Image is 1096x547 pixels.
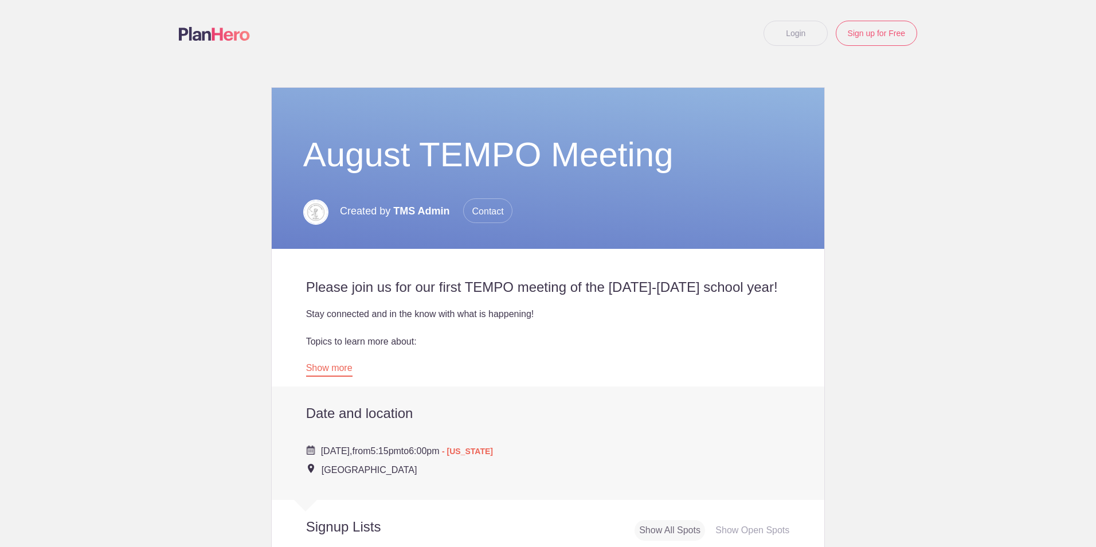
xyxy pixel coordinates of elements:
h2: Signup Lists [272,518,456,536]
a: Sign up for Free [836,21,917,46]
img: Cal purple [306,446,315,455]
img: Event location [308,464,314,473]
div: Show Open Spots [711,520,794,541]
h1: August TEMPO Meeting [303,134,793,175]
a: Show more [306,363,353,377]
span: [GEOGRAPHIC_DATA] [322,465,417,475]
span: TMS Admin [393,205,449,217]
span: Contact [463,198,512,223]
img: Logo main planhero [179,27,250,41]
span: from to [321,446,493,456]
a: Login [764,21,828,46]
div: Stay connected and in the know with what is happening! [306,307,790,321]
span: - [US_STATE] [442,447,493,456]
h2: Date and location [306,405,790,422]
div: Show All Spots [635,520,705,541]
span: [DATE], [321,446,353,456]
h2: Please join us for our first TEMPO meeting of the [DATE]-[DATE] school year! [306,279,790,296]
p: Created by [340,198,512,224]
span: 5:15pm [370,446,401,456]
div: [DATE]-[DATE] TEMPO members. [306,349,790,362]
div: Topics to learn more about: [306,335,790,349]
span: 6:00pm [409,446,439,456]
img: Logo 14 [303,200,328,225]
